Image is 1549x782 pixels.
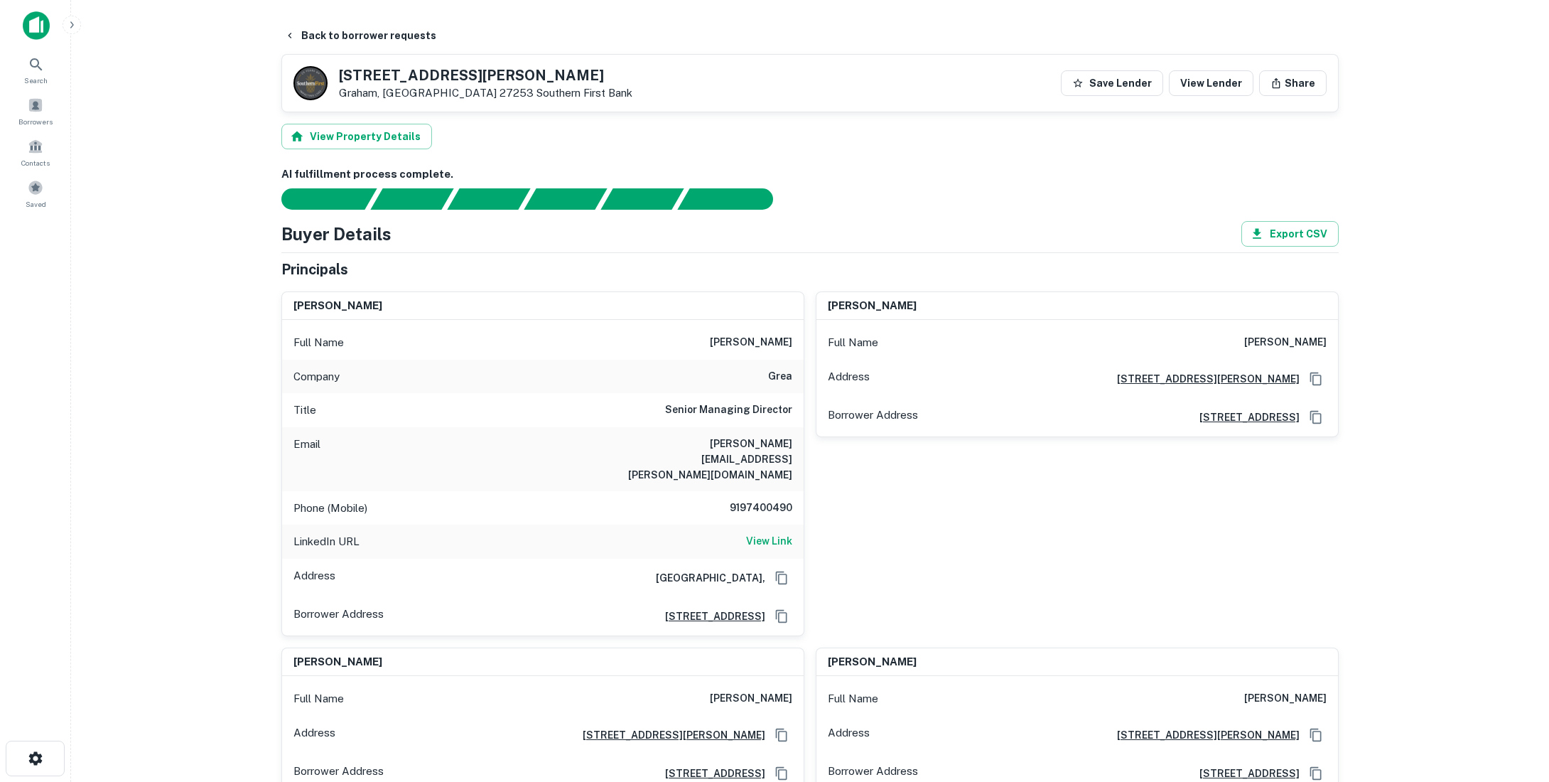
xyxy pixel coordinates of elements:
button: Save Lender [1061,70,1163,96]
div: Principals found, still searching for contact information. This may take time... [600,188,684,210]
h6: [PERSON_NAME] [1244,334,1327,351]
h6: [PERSON_NAME] [1244,690,1327,707]
p: Address [828,724,870,746]
p: Phone (Mobile) [293,500,367,517]
p: Title [293,402,316,419]
span: Borrowers [18,116,53,127]
div: Documents found, AI parsing details... [447,188,530,210]
h6: [GEOGRAPHIC_DATA], [644,570,765,586]
span: Contacts [21,157,50,168]
button: Copy Address [1305,368,1327,390]
p: Company [293,368,340,385]
h6: [PERSON_NAME] [828,654,917,670]
p: Email [293,436,320,483]
iframe: Chat Widget [1478,668,1549,737]
a: Borrowers [4,92,67,130]
h4: Buyer Details [281,221,392,247]
h6: [PERSON_NAME][EMAIL_ADDRESS][PERSON_NAME][DOMAIN_NAME] [622,436,792,483]
button: View Property Details [281,124,432,149]
a: [STREET_ADDRESS][PERSON_NAME] [571,727,765,743]
p: Graham, [GEOGRAPHIC_DATA] 27253 [339,87,632,100]
button: Copy Address [1305,407,1327,428]
a: [STREET_ADDRESS][PERSON_NAME] [1106,727,1300,743]
p: Full Name [828,334,878,351]
button: Copy Address [1305,724,1327,746]
a: View Lender [1169,70,1253,96]
a: [STREET_ADDRESS][PERSON_NAME] [1106,371,1300,387]
p: Address [293,724,335,746]
h6: [PERSON_NAME] [710,690,792,707]
h6: [PERSON_NAME] [293,298,382,314]
div: Principals found, AI now looking for contact information... [524,188,607,210]
button: Share [1259,70,1327,96]
p: Borrower Address [293,606,384,627]
p: Address [828,368,870,390]
p: LinkedIn URL [293,533,360,550]
span: Search [24,75,48,86]
button: Export CSV [1241,221,1339,247]
a: Contacts [4,133,67,171]
a: [STREET_ADDRESS] [654,766,765,781]
h6: Senior Managing Director [665,402,792,419]
a: Southern First Bank [536,87,632,99]
span: Saved [26,198,46,210]
h6: AI fulfillment process complete. [281,166,1339,183]
a: [STREET_ADDRESS] [1188,409,1300,425]
a: Saved [4,174,67,213]
div: Your request is received and processing... [370,188,453,210]
h6: [PERSON_NAME] [828,298,917,314]
a: [STREET_ADDRESS] [654,609,765,624]
button: Copy Address [771,567,792,589]
h5: Principals [281,259,348,280]
h6: grea [768,368,792,385]
button: Back to borrower requests [279,23,442,48]
div: Sending borrower request to AI... [264,188,371,210]
h5: [STREET_ADDRESS][PERSON_NAME] [339,68,632,82]
img: capitalize-icon.png [23,11,50,40]
h6: 9197400490 [707,500,792,517]
p: Full Name [293,334,344,351]
button: Copy Address [771,724,792,746]
a: View Link [746,533,792,550]
p: Borrower Address [828,407,918,428]
h6: [PERSON_NAME] [710,334,792,351]
button: Copy Address [771,606,792,627]
a: Search [4,50,67,89]
p: Full Name [293,690,344,707]
p: Full Name [828,690,878,707]
div: AI fulfillment process complete. [678,188,790,210]
a: [STREET_ADDRESS] [1188,766,1300,781]
h6: View Link [746,533,792,549]
h6: [PERSON_NAME] [293,654,382,670]
p: Address [293,567,335,589]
